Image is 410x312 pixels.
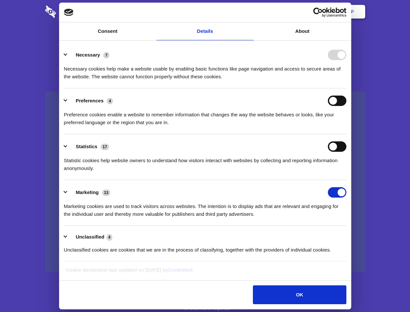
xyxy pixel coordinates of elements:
img: logo [64,9,74,16]
button: Necessary (7) [64,50,114,60]
button: Preferences (4) [64,96,117,106]
div: Cookie declaration last updated on [DATE] by [61,266,349,279]
a: Pricing [191,2,219,22]
span: 17 [101,144,109,150]
div: Marketing cookies are used to track visitors across websites. The intention is to display ads tha... [64,198,346,218]
iframe: Drift Widget Chat Controller [378,279,402,304]
h4: Auto-redaction of sensitive data, encrypted data sharing and self-destructing private chats. Shar... [45,59,365,81]
span: 4 [107,98,113,104]
a: Wistia video thumbnail [45,92,365,272]
button: Marketing (13) [64,187,115,198]
a: Cookiebot [168,267,193,273]
button: Unclassified (4) [64,233,117,241]
a: Login [294,2,323,22]
label: Marketing [76,189,99,195]
a: Usercentrics Cookiebot - opens in a new window [290,7,346,17]
div: Unclassified cookies are cookies that we are in the process of classifying, together with the pro... [64,241,346,254]
a: About [254,22,351,40]
a: Contact [263,2,293,22]
div: Statistic cookies help website owners to understand how visitors interact with websites by collec... [64,152,346,172]
button: Statistics (17) [64,141,113,152]
h1: Eliminate Slack Data Loss. [45,29,365,53]
a: Details [156,22,254,40]
span: 4 [106,234,113,240]
img: logo-wordmark-white-trans-d4663122ce5f474addd5e946df7df03e33cb6a1c49d2221995e7729f52c070b2.svg [45,6,101,18]
div: Preference cookies enable a website to remember information that changes the way the website beha... [64,106,346,126]
span: 7 [103,52,109,58]
button: OK [253,285,346,304]
div: Necessary cookies help make a website usable by enabling basic functions like page navigation and... [64,60,346,81]
label: Necessary [76,52,100,58]
label: Statistics [76,144,97,149]
label: Preferences [76,98,104,103]
a: Consent [59,22,156,40]
span: 13 [102,189,110,196]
